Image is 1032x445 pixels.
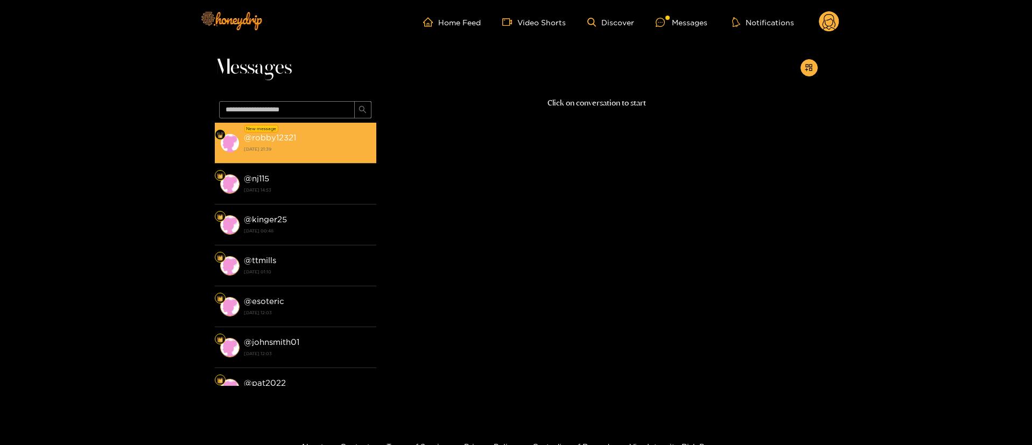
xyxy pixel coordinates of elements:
[423,17,438,27] span: home
[244,256,276,265] strong: @ ttmills
[359,105,367,115] span: search
[244,378,286,387] strong: @ pat2022
[220,256,240,276] img: conversation
[244,215,287,224] strong: @ kinger25
[220,133,240,153] img: conversation
[244,337,299,347] strong: @ johnsmith01
[244,267,371,277] strong: [DATE] 01:10
[220,338,240,357] img: conversation
[244,125,278,132] div: New message
[244,144,371,154] strong: [DATE] 21:39
[244,174,269,183] strong: @ nj115
[502,17,517,27] span: video-camera
[220,174,240,194] img: conversation
[217,173,223,179] img: Fan Level
[244,349,371,358] strong: [DATE] 12:03
[220,215,240,235] img: conversation
[244,296,284,306] strong: @ esoteric
[244,308,371,317] strong: [DATE] 12:03
[244,185,371,195] strong: [DATE] 14:53
[220,379,240,398] img: conversation
[217,132,223,138] img: Fan Level
[217,336,223,343] img: Fan Level
[376,97,818,109] p: Click on conversation to start
[502,17,566,27] a: Video Shorts
[244,133,296,142] strong: @ robby12321
[801,59,818,76] button: appstore-add
[244,226,371,236] strong: [DATE] 00:48
[587,18,634,27] a: Discover
[215,55,292,81] span: Messages
[217,295,223,302] img: Fan Level
[729,17,797,27] button: Notifications
[217,377,223,384] img: Fan Level
[656,16,707,29] div: Messages
[354,101,371,118] button: search
[217,255,223,261] img: Fan Level
[423,17,481,27] a: Home Feed
[217,214,223,220] img: Fan Level
[805,63,813,73] span: appstore-add
[220,297,240,316] img: conversation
